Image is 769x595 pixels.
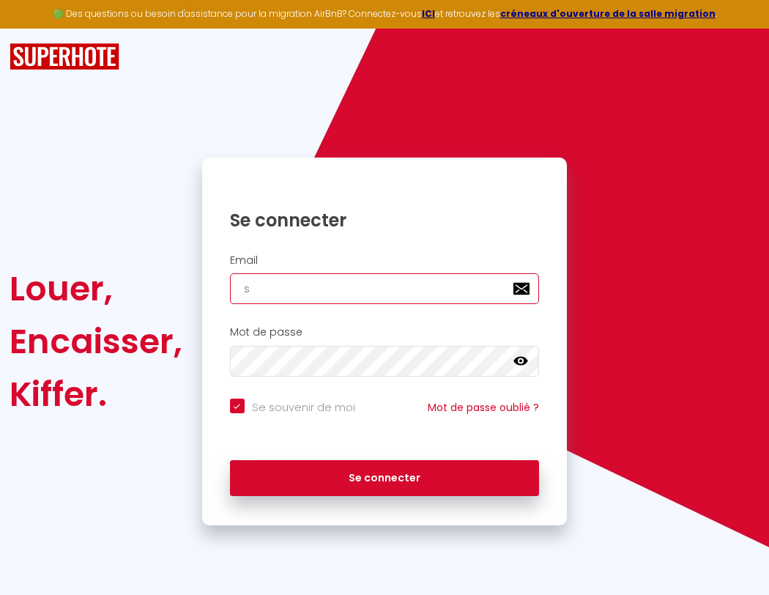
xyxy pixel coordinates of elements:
[230,209,540,232] h1: Se connecter
[422,7,435,20] a: ICI
[230,273,540,304] input: Ton Email
[230,460,540,497] button: Se connecter
[230,254,540,267] h2: Email
[10,315,182,368] div: Encaisser,
[10,262,182,315] div: Louer,
[10,43,119,70] img: SuperHote logo
[428,400,539,415] a: Mot de passe oublié ?
[12,6,56,50] button: Ouvrir le widget de chat LiveChat
[230,326,540,339] h2: Mot de passe
[500,7,716,20] a: créneaux d'ouverture de la salle migration
[10,368,182,421] div: Kiffer.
